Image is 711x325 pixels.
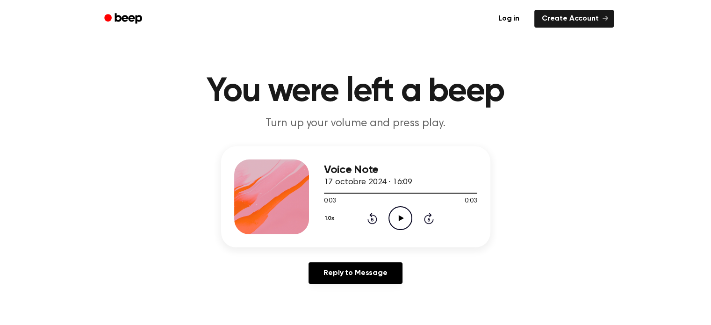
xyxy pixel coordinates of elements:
a: Reply to Message [309,262,402,284]
a: Log in [489,8,529,29]
span: 17 octobre 2024 · 16:09 [324,178,412,187]
a: Create Account [534,10,614,28]
h3: Voice Note [324,164,477,176]
button: 1.0x [324,210,338,226]
span: 0:03 [465,196,477,206]
h1: You were left a beep [116,75,595,108]
p: Turn up your volume and press play. [176,116,535,131]
span: 0:03 [324,196,336,206]
a: Beep [98,10,151,28]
